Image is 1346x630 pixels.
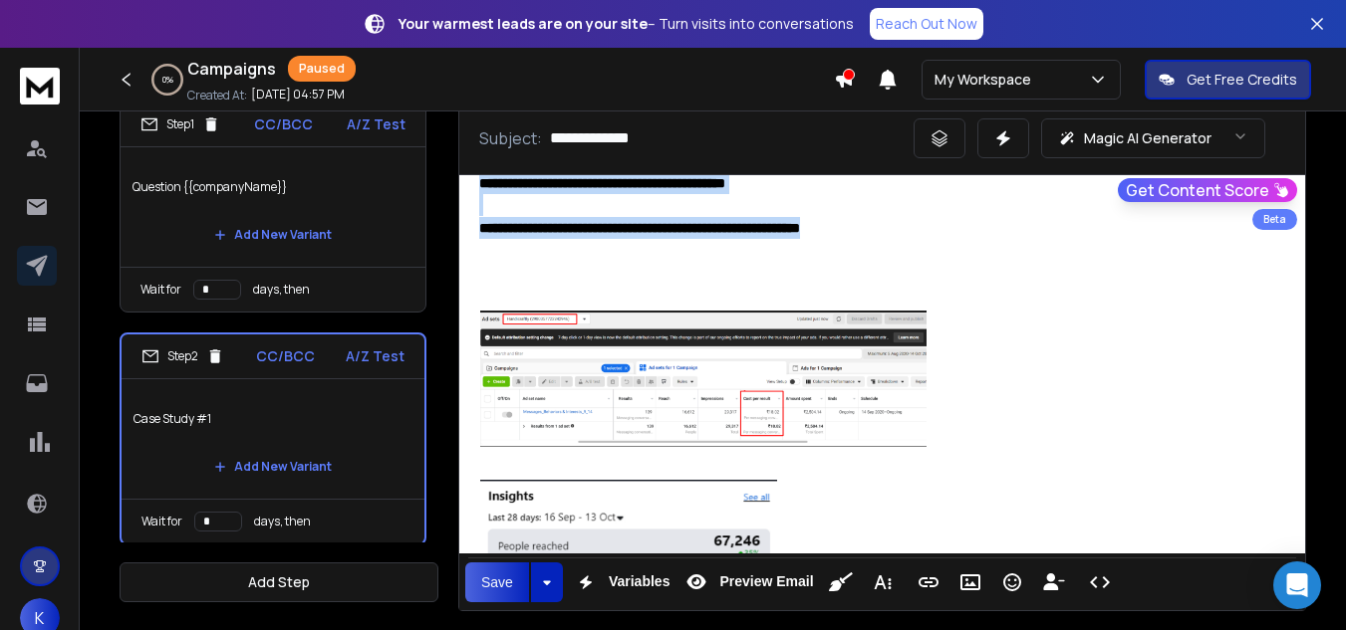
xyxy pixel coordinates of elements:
[347,114,405,134] p: A/Z Test
[993,562,1031,602] button: Emoticons
[1273,561,1321,609] div: Open Intercom Messenger
[951,562,989,602] button: Insert Image (Ctrl+P)
[864,562,902,602] button: More Text
[254,114,313,134] p: CC/BCC
[251,87,345,103] p: [DATE] 04:57 PM
[120,562,438,602] button: Add Step
[1081,562,1119,602] button: Code View
[346,346,404,366] p: A/Z Test
[479,126,542,150] p: Subject:
[288,56,356,82] div: Paused
[141,347,224,365] div: Step 2
[910,562,947,602] button: Insert Link (Ctrl+K)
[120,102,426,313] li: Step1CC/BCCA/Z TestQuestion {{companyName}}Add New VariantWait fordays, then
[870,8,983,40] a: Reach Out Now
[256,346,315,366] p: CC/BCC
[1187,70,1297,90] p: Get Free Credits
[715,573,817,590] span: Preview Email
[140,115,220,133] div: Step 1
[399,14,648,33] strong: Your warmest leads are on your site
[1118,178,1297,202] button: Get Content Score
[162,74,173,86] p: 0 %
[935,70,1039,90] p: My Workspace
[1084,128,1211,148] p: Magic AI Generator
[1145,60,1311,100] button: Get Free Credits
[198,215,348,255] button: Add New Variant
[134,391,412,447] p: Case Study #1
[253,282,310,298] p: days, then
[1252,209,1297,230] div: Beta
[567,562,674,602] button: Variables
[399,14,854,34] p: – Turn visits into conversations
[140,282,181,298] p: Wait for
[187,88,247,104] p: Created At:
[254,514,311,529] p: days, then
[1041,118,1265,158] button: Magic AI Generator
[605,573,674,590] span: Variables
[20,68,60,105] img: logo
[822,562,860,602] button: Clean HTML
[187,57,276,81] h1: Campaigns
[120,332,426,545] li: Step2CC/BCCA/Z TestCase Study #1Add New VariantWait fordays, then
[141,514,182,529] p: Wait for
[198,447,348,487] button: Add New Variant
[465,562,529,602] button: Save
[677,562,817,602] button: Preview Email
[876,14,977,34] p: Reach Out Now
[1035,562,1073,602] button: Insert Unsubscribe Link
[133,159,413,215] p: Question {{companyName}}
